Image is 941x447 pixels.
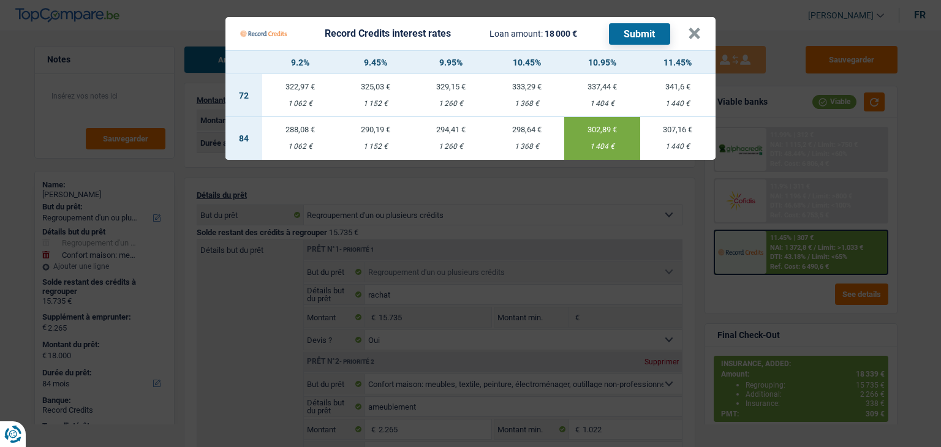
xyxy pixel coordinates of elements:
div: 1 404 € [564,143,640,151]
div: 307,16 € [640,126,716,133]
div: 288,08 € [262,126,338,133]
span: 18 000 € [545,29,577,39]
div: 1 260 € [414,143,489,151]
th: 11.45% [640,51,716,74]
th: 10.95% [564,51,640,74]
div: 290,19 € [338,126,413,133]
div: 1 368 € [489,143,564,151]
th: 9.95% [414,51,489,74]
span: Loan amount: [489,29,543,39]
div: 1 404 € [564,100,640,108]
div: 1 440 € [640,100,716,108]
div: 325,03 € [338,83,413,91]
td: 84 [225,117,262,160]
img: Record Credits [240,22,287,45]
div: 1 368 € [489,100,564,108]
td: 72 [225,74,262,117]
div: 322,97 € [262,83,338,91]
div: 302,89 € [564,126,640,133]
div: 1 260 € [414,100,489,108]
button: × [688,28,701,40]
div: Record Credits interest rates [325,29,451,39]
th: 10.45% [489,51,564,74]
th: 9.45% [338,51,413,74]
div: 1 440 € [640,143,716,151]
th: 9.2% [262,51,338,74]
div: 1 152 € [338,100,413,108]
button: Submit [609,23,670,45]
div: 1 152 € [338,143,413,151]
div: 337,44 € [564,83,640,91]
div: 1 062 € [262,143,338,151]
div: 329,15 € [414,83,489,91]
div: 341,6 € [640,83,716,91]
div: 1 062 € [262,100,338,108]
div: 294,41 € [414,126,489,133]
div: 333,29 € [489,83,564,91]
div: 298,64 € [489,126,564,133]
